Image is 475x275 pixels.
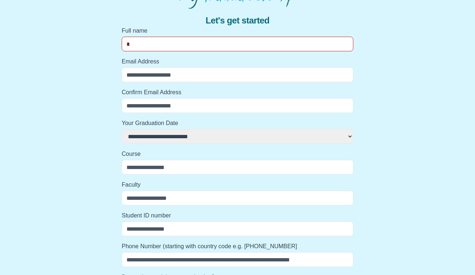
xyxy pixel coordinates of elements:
label: Full name [122,26,353,35]
label: Faculty [122,180,353,189]
label: Phone Number (starting with country code e.g. [PHONE_NUMBER] [122,242,353,251]
label: Student ID number [122,211,353,220]
label: Course [122,150,353,158]
label: Confirm Email Address [122,88,353,97]
span: Let's get started [206,15,269,26]
label: Email Address [122,57,353,66]
label: Your Graduation Date [122,119,353,128]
